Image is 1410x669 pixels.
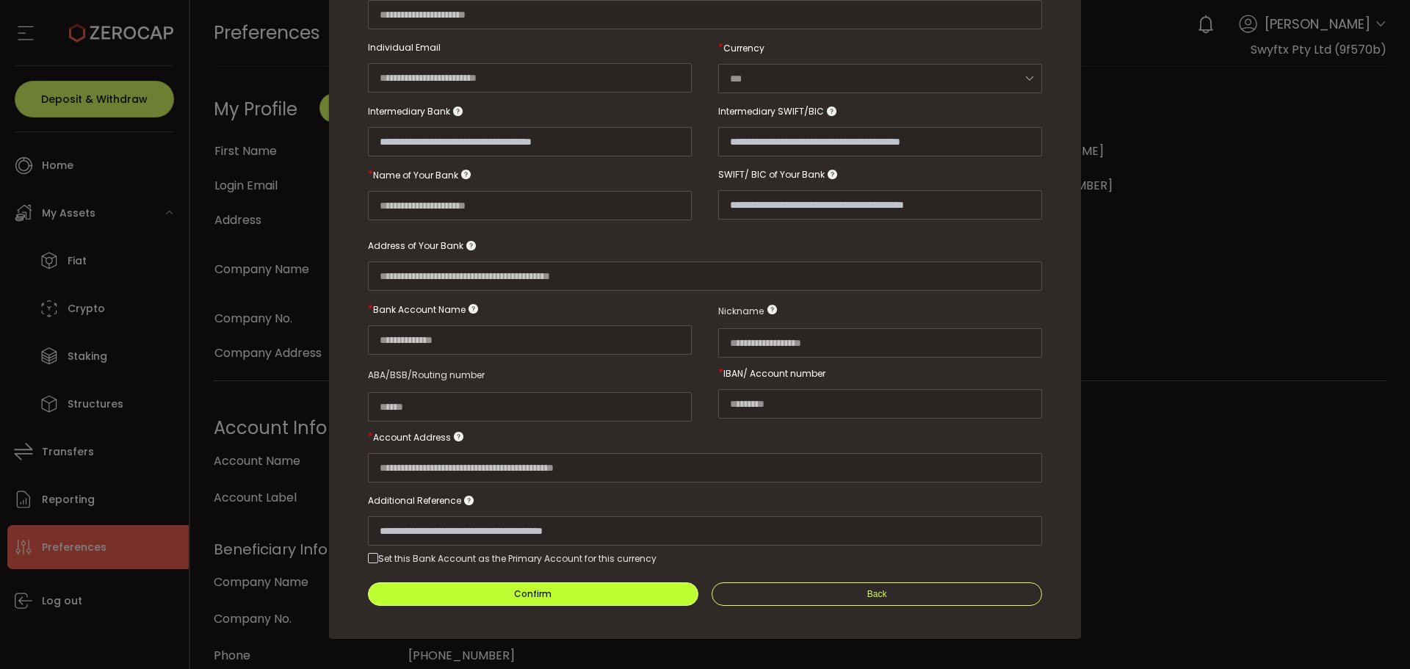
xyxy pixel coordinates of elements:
[712,582,1042,606] button: Back
[368,369,485,381] span: ABA/BSB/Routing number
[1337,599,1410,669] iframe: Chat Widget
[718,303,764,320] span: Nickname
[514,590,552,599] div: Confirm
[867,589,887,599] span: Back
[368,582,698,606] button: Confirm
[378,552,657,565] div: Set this Bank Account as the Primary Account for this currency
